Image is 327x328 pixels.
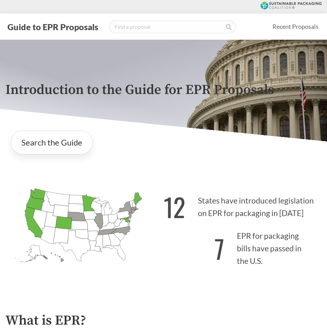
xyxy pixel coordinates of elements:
button: Guide to EPR Proposals [5,21,100,32]
p: States have introduced legislation on EPR for packaging in [DATE] [164,184,322,226]
a: Search the Guide [11,131,93,154]
p: EPR for packaging bills have passed in the U.S. [164,226,322,267]
p: Introduction to the Guide for EPR Proposals [5,82,322,98]
strong: 7 [214,230,224,267]
strong: 12 [164,188,185,226]
a: Recent Proposals [269,19,322,34]
input: Find a proposal [109,20,236,34]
